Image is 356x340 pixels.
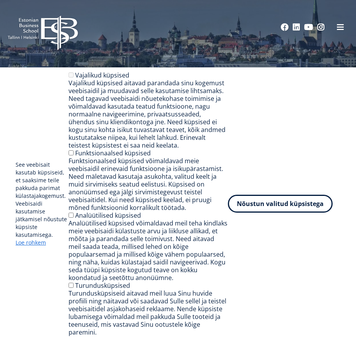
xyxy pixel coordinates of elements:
[75,71,129,79] label: Vajalikud küpsised
[69,219,228,282] div: Analüütilised küpsised võimaldavad meil teha kindlaks meie veebisaidi külastuste arvu ja liikluse...
[75,281,130,290] label: Turundusküpsised
[69,289,228,336] div: Turundusküpsiseid aitavad meil luua Sinu huvide profiili ning näitavad või saadavad Sulle sellel ...
[304,23,313,31] a: Youtube
[16,161,69,247] p: See veebisait kasutab küpsiseid, et saaksime teile pakkuda parimat külastajakogemust. Veebisaidi ...
[317,23,325,31] a: Instagram
[8,62,24,70] a: Avaleht
[75,149,151,157] label: Funktsionaalsed küpsised
[69,79,228,149] div: Vajalikud küpsised aitavad parandada sinu kogemust veebisaidil ja muudavad selle kasutamise lihts...
[69,157,228,211] div: Funktsionaalsed küpsised võimaldavad meie veebisaidil erinevaid funktsioone ja isikupärastamist. ...
[228,195,333,213] button: Nõustun valitud küpsistega
[281,23,289,31] a: Facebook
[293,23,300,31] a: Linkedin
[16,239,46,247] a: Loe rohkem
[75,211,141,220] label: Analüütilised küpsised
